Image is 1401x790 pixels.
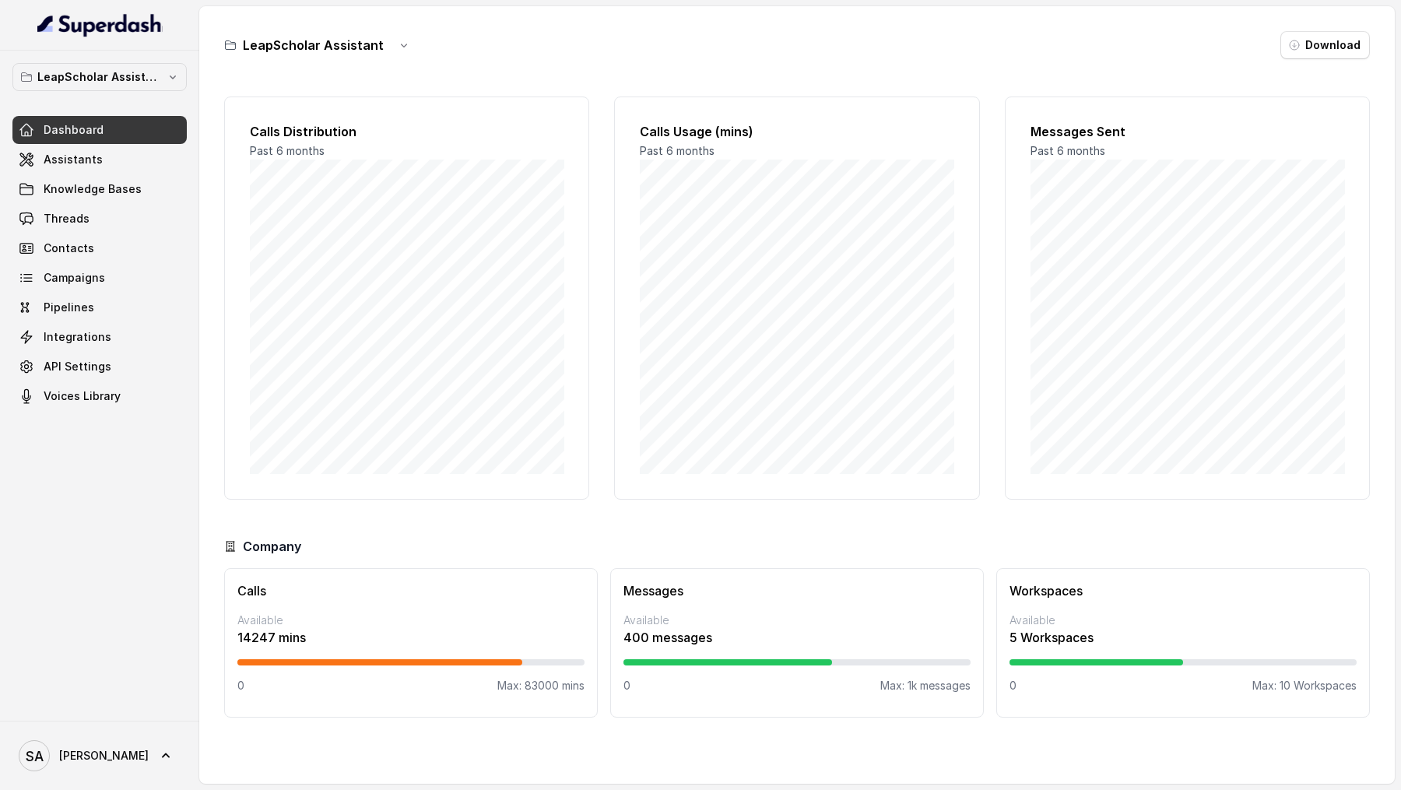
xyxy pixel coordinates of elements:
[12,323,187,351] a: Integrations
[250,122,564,141] h2: Calls Distribution
[44,181,142,197] span: Knowledge Bases
[1009,581,1357,600] h3: Workspaces
[12,353,187,381] a: API Settings
[37,12,163,37] img: light.svg
[44,211,90,226] span: Threads
[44,152,103,167] span: Assistants
[37,68,162,86] p: LeapScholar Assistant
[237,678,244,693] p: 0
[44,329,111,345] span: Integrations
[12,293,187,321] a: Pipelines
[1031,122,1344,141] h2: Messages Sent
[44,122,104,138] span: Dashboard
[44,241,94,256] span: Contacts
[237,628,585,647] p: 14247 mins
[12,382,187,410] a: Voices Library
[250,144,325,157] span: Past 6 months
[12,116,187,144] a: Dashboard
[12,146,187,174] a: Assistants
[880,678,971,693] p: Max: 1k messages
[26,748,44,764] text: SA
[640,122,953,141] h2: Calls Usage (mins)
[59,748,149,764] span: [PERSON_NAME]
[237,581,585,600] h3: Calls
[243,537,301,556] h3: Company
[12,264,187,292] a: Campaigns
[237,613,585,628] p: Available
[243,36,384,54] h3: LeapScholar Assistant
[497,678,585,693] p: Max: 83000 mins
[1280,31,1370,59] button: Download
[12,734,187,778] a: [PERSON_NAME]
[623,628,971,647] p: 400 messages
[1009,678,1017,693] p: 0
[12,175,187,203] a: Knowledge Bases
[1252,678,1357,693] p: Max: 10 Workspaces
[44,300,94,315] span: Pipelines
[12,63,187,91] button: LeapScholar Assistant
[623,678,630,693] p: 0
[12,234,187,262] a: Contacts
[1031,144,1105,157] span: Past 6 months
[12,205,187,233] a: Threads
[44,270,105,286] span: Campaigns
[1009,628,1357,647] p: 5 Workspaces
[623,613,971,628] p: Available
[623,581,971,600] h3: Messages
[44,388,121,404] span: Voices Library
[44,359,111,374] span: API Settings
[640,144,715,157] span: Past 6 months
[1009,613,1357,628] p: Available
